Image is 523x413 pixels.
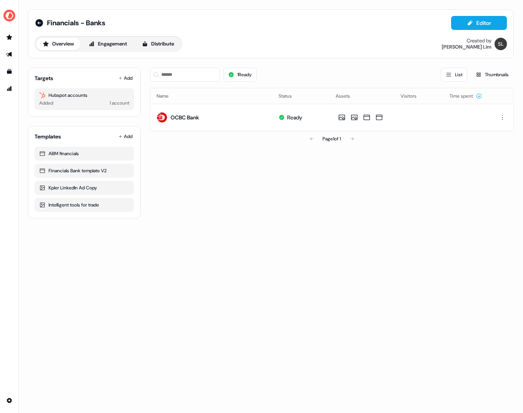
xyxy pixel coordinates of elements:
[117,73,134,84] button: Add
[39,150,129,157] div: ABM financials
[3,394,16,407] a: Go to integrations
[171,114,199,121] div: OCBC Bank
[323,135,341,143] div: Page 1 of 1
[39,91,129,99] div: Hubspot accounts
[287,114,302,121] div: Ready
[279,89,301,103] button: Status
[135,38,181,50] button: Distribute
[471,68,514,82] button: Thumbnails
[36,38,80,50] button: Overview
[47,18,105,28] span: Financials - Banks
[39,184,129,192] div: Kpler LinkedIn Ad Copy
[35,74,53,82] div: Targets
[401,89,426,103] button: Visitors
[39,201,129,209] div: Intelligent tools for trade
[3,82,16,95] a: Go to attribution
[82,38,134,50] button: Engagement
[39,167,129,175] div: Financials Bank template V2
[495,38,507,50] img: Shi Jia
[441,68,467,82] button: List
[450,89,482,103] button: Time spent
[110,99,129,107] div: 1 account
[35,133,61,140] div: Templates
[39,99,53,107] div: Added
[223,68,257,82] button: 1Ready
[157,89,178,103] button: Name
[3,65,16,78] a: Go to templates
[442,44,492,50] div: [PERSON_NAME] Lim
[451,16,507,30] button: Editor
[329,88,395,104] th: Assets
[451,20,507,28] a: Editor
[3,48,16,61] a: Go to outbound experience
[3,31,16,44] a: Go to prospects
[467,38,492,44] div: Created by
[117,131,134,142] button: Add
